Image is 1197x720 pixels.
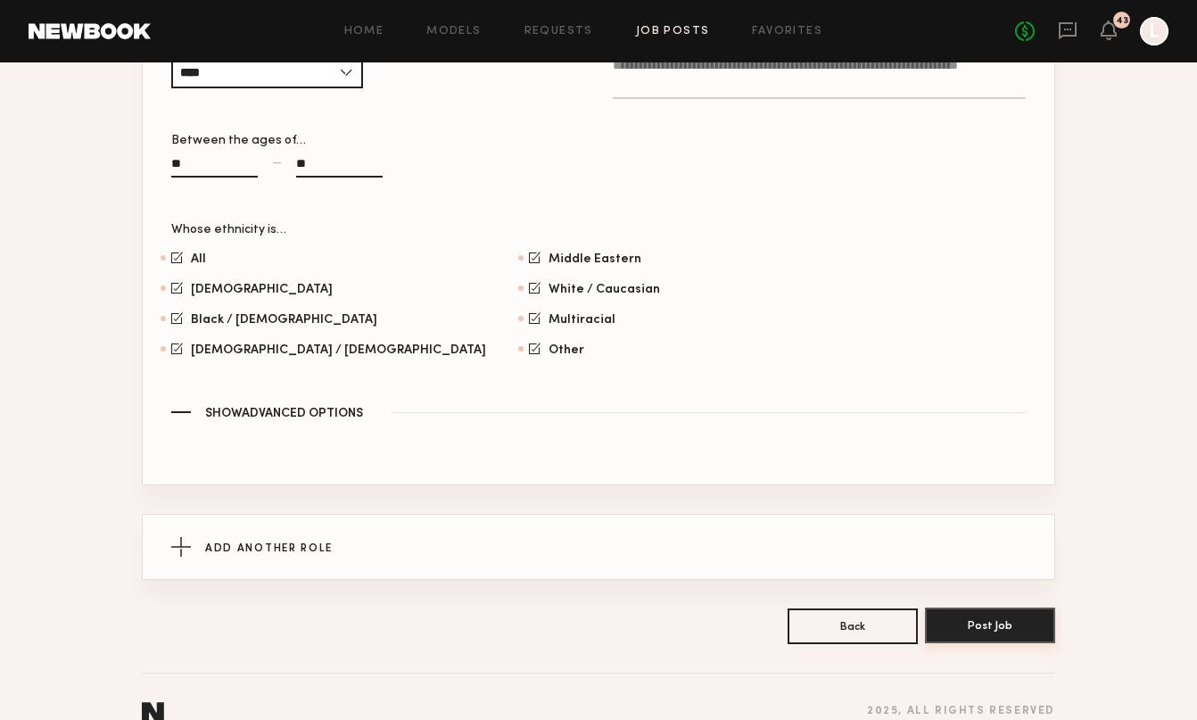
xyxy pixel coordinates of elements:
span: Multiracial [549,315,615,324]
span: [DEMOGRAPHIC_DATA] / [DEMOGRAPHIC_DATA] [191,345,486,354]
span: Show Advanced Options [205,408,363,420]
textarea: Notes(Optional) [613,56,1026,99]
a: Job Posts [636,26,710,37]
div: 43 [1116,16,1128,26]
span: Middle Eastern [549,254,641,263]
div: 2025 , all rights reserved [867,706,1055,717]
div: Whose ethnicity is… [171,224,1026,236]
span: Other [549,345,584,354]
a: Requests [524,26,593,37]
button: Add Another Role [143,515,1054,579]
span: Add Another Role [205,543,333,554]
span: White / Caucasian [549,285,660,294]
button: Post Job [925,608,1055,643]
div: Between the ages of… [171,135,584,147]
a: Favorites [752,26,822,37]
div: — [272,157,282,170]
a: L [1140,17,1168,46]
span: All [191,254,206,263]
a: Models [426,26,481,37]
a: Home [344,26,384,37]
button: ShowAdvanced Options [171,404,1026,420]
span: Black / [DEMOGRAPHIC_DATA] [191,315,377,324]
span: [DEMOGRAPHIC_DATA] [191,285,333,294]
button: Back [788,608,918,644]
